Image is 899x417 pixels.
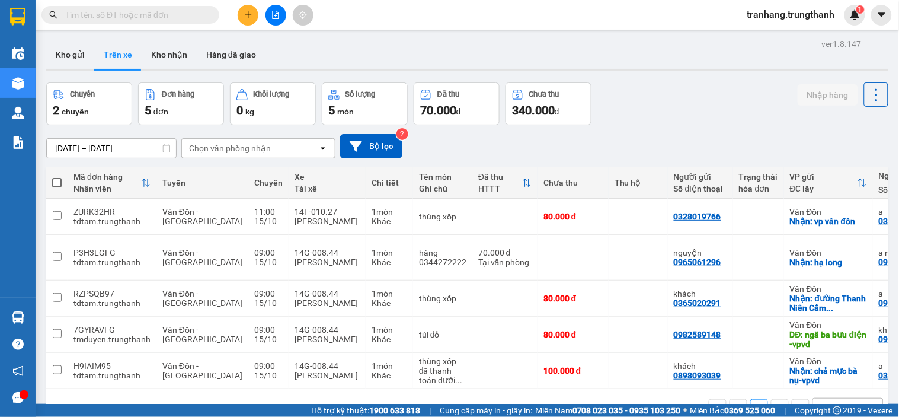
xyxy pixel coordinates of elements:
div: Nhận: vp vân đồn [790,217,867,226]
img: warehouse-icon [12,107,24,119]
div: [PERSON_NAME] [295,335,360,344]
div: 80.000 đ [543,330,603,339]
span: notification [12,365,24,377]
div: Tên món [419,172,466,182]
input: Tìm tên, số ĐT hoặc mã đơn [65,8,205,21]
div: [PERSON_NAME] [295,371,360,380]
div: 10 / trang [820,402,857,414]
div: Người gửi [674,172,727,182]
div: 100.000 đ [543,366,603,375]
div: Nhận: chả mực bà nụ-vpvd [790,366,867,385]
span: caret-down [876,9,887,20]
span: đ [456,107,461,116]
div: 14G-008.44 [295,248,360,257]
div: Đã thu [478,172,522,182]
div: 1 món [372,325,407,335]
span: Vân Đồn - [GEOGRAPHIC_DATA] [162,361,242,380]
div: 15/10 [254,298,283,308]
div: [PERSON_NAME] [295,257,360,267]
div: 15/10 [254,335,283,344]
button: Khối lượng0kg [230,82,316,125]
div: 14F-010.27 [295,207,360,217]
div: thùng xốp [419,356,466,366]
div: Tuyến [162,178,242,187]
span: 5 [145,103,151,117]
div: tdtam.trungthanh [73,298,151,308]
button: Đã thu70.000đ [414,82,500,125]
div: Vân Đồn [790,248,867,257]
div: tdtam.trungthanh [73,257,151,267]
svg: open [866,403,876,413]
span: file-add [271,11,280,19]
div: thùng xốp [419,294,466,303]
div: 80.000 đ [543,212,603,221]
span: món [337,107,354,116]
span: Miền Nam [535,404,681,417]
span: question-circle [12,339,24,350]
div: 1 món [372,248,407,257]
button: Bộ lọc [340,134,402,158]
th: Toggle SortBy [472,167,538,199]
span: ... [827,303,834,313]
div: tdtam.trungthanh [73,217,151,226]
div: Chuyến [70,90,95,98]
div: Khác [372,298,407,308]
div: Chưa thu [543,178,603,187]
img: solution-icon [12,136,24,149]
div: Nhận: đường Thanh Niên Cẩm Phả- vpvđ [790,294,867,313]
div: thùng xốp [419,212,466,221]
div: Chi tiết [372,178,407,187]
div: Ghi chú [419,184,466,193]
button: Số lượng5món [322,82,408,125]
span: 2 [53,103,59,117]
strong: 0708 023 035 - 0935 103 250 [572,406,681,415]
div: Số điện thoại [674,184,727,193]
div: hóa đơn [739,184,778,193]
button: Trên xe [94,40,142,69]
button: Đơn hàng5đơn [138,82,224,125]
div: tmduyen.trungthanh [73,335,151,344]
span: chuyến [62,107,89,116]
span: Vân Đồn - [GEOGRAPHIC_DATA] [162,289,242,308]
svg: open [318,144,328,153]
div: đã thanh toán dưới vđ 50k [419,366,466,385]
div: Mã đơn hàng [73,172,141,182]
span: copyright [833,406,842,415]
div: Tại văn phòng [478,257,532,267]
div: 70.000 đ [478,248,532,257]
div: Vân Đồn [790,207,867,217]
button: Chuyến2chuyến [46,82,132,125]
div: 15/10 [254,217,283,226]
button: Hàng đã giao [197,40,265,69]
span: đơn [153,107,168,116]
div: 0898093039 [674,371,721,380]
button: caret-down [871,5,892,26]
div: Khác [372,257,407,267]
div: Khối lượng [254,90,290,98]
div: 1 món [372,361,407,371]
div: 15/10 [254,371,283,380]
div: tdtam.trungthanh [73,371,151,380]
span: 70.000 [420,103,456,117]
button: file-add [265,5,286,26]
span: message [12,392,24,403]
img: warehouse-icon [12,311,24,324]
div: Vân Đồn [790,320,867,330]
span: Vân Đồn - [GEOGRAPHIC_DATA] [162,248,242,267]
img: icon-new-feature [850,9,860,20]
div: HTTT [478,184,522,193]
span: aim [299,11,307,19]
div: Thu hộ [615,178,662,187]
div: 1 món [372,289,407,298]
span: ⚪️ [684,408,687,413]
span: Vân Đồn - [GEOGRAPHIC_DATA] [162,207,242,226]
div: khách [674,289,727,298]
div: 0982589148 [674,330,721,339]
span: kg [245,107,254,116]
span: đ [555,107,559,116]
span: | [785,404,786,417]
div: Xe [295,172,360,182]
div: Số lượng [345,90,376,98]
div: Vân Đồn [790,356,867,366]
div: Chưa thu [529,90,559,98]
